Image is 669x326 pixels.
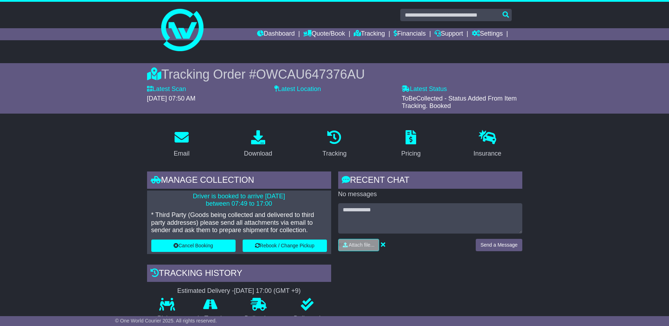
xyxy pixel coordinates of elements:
div: Pricing [401,149,421,158]
label: Latest Scan [147,85,186,93]
div: Insurance [474,149,501,158]
span: © One World Courier 2025. All rights reserved. [115,318,217,324]
div: Tracking [322,149,346,158]
button: Cancel Booking [151,240,236,252]
a: Email [169,128,194,161]
a: Financials [394,28,426,40]
div: Tracking Order # [147,67,522,82]
label: Latest Status [402,85,447,93]
p: Pickup [147,315,187,322]
label: Latest Location [274,85,321,93]
div: Download [244,149,272,158]
p: In Transit [187,315,234,322]
a: Tracking [354,28,385,40]
a: Pricing [397,128,425,161]
div: Manage collection [147,171,331,191]
a: Download [239,128,277,161]
div: Tracking history [147,265,331,284]
button: Send a Message [476,239,522,251]
div: Email [174,149,189,158]
span: OWCAU647376AU [256,67,365,81]
div: [DATE] 17:00 (GMT +9) [234,287,301,295]
a: Settings [472,28,503,40]
a: Insurance [469,128,506,161]
a: Quote/Book [303,28,345,40]
a: Dashboard [257,28,295,40]
p: * Third Party (Goods being collected and delivered to third party addresses) please send all atta... [151,211,327,234]
div: RECENT CHAT [338,171,522,191]
p: No messages [338,191,522,198]
p: Delivered [283,315,331,322]
div: Estimated Delivery - [147,287,331,295]
span: [DATE] 07:50 AM [147,95,196,102]
span: ToBeCollected - Status Added From Item Tracking. Booked [402,95,517,110]
p: Driver is booked to arrive [DATE] between 07:49 to 17:00 [151,193,327,208]
a: Support [434,28,463,40]
p: Delivering [234,315,284,322]
a: Tracking [318,128,351,161]
button: Rebook / Change Pickup [243,240,327,252]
